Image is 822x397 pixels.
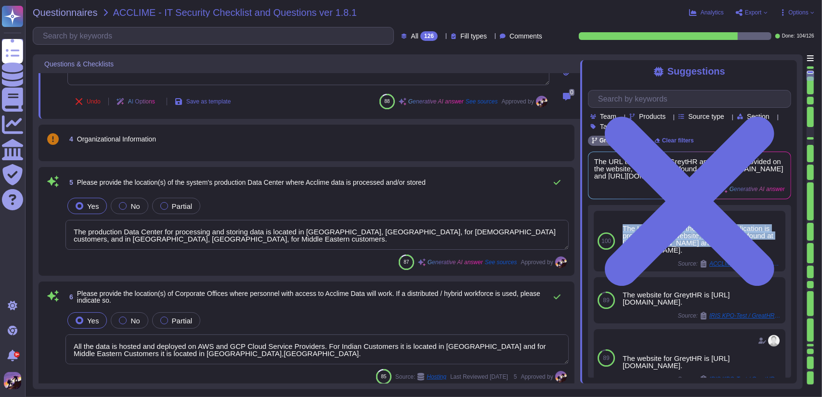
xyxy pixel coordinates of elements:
[4,372,21,389] img: user
[428,259,483,265] span: Generative AI answer
[113,8,357,17] span: ACCLIME - IT Security Checklist and Questions ver 1.8.1
[427,374,446,380] span: Hosting
[593,90,791,107] input: Search by keywords
[521,259,553,265] span: Approved by
[745,10,762,15] span: Export
[87,317,99,325] span: Yes
[65,220,569,250] textarea: The production Data Center for processing and storing data is located in [GEOGRAPHIC_DATA], [GEOG...
[77,179,426,186] span: Please provide the location(s) of the system's production Data Center where Acclime data is proce...
[186,99,231,104] span: Save as template
[555,256,567,268] img: user
[678,375,782,383] span: Source:
[65,294,73,300] span: 6
[689,9,724,16] button: Analytics
[502,99,534,104] span: Approved by
[408,99,464,104] span: Generative AI answer
[87,99,101,104] span: Undo
[65,179,73,186] span: 5
[77,290,540,304] span: Please provide the location(s) of Corporate Offices where personnel with access to Acclime Data w...
[381,374,386,379] span: 85
[782,34,795,38] span: Done:
[420,31,438,41] div: 126
[536,96,548,107] img: user
[65,334,569,364] textarea: All the data is hosted and deployed on AWS and GCP Cloud Service Providers. For Indian Customers ...
[709,376,782,382] span: IRIS KPO-Test / GreatHR Supplier Assurance Questionnaire GreytHr (002)
[701,10,724,15] span: Analytics
[512,374,517,380] span: 5
[44,61,114,67] span: Questions & Checklists
[601,238,611,244] span: 100
[797,34,814,38] span: 104 / 126
[2,370,28,391] button: user
[485,259,517,265] span: See sources
[509,33,542,39] span: Comments
[172,317,193,325] span: Partial
[768,335,780,346] img: user
[466,99,498,104] span: See sources
[603,297,609,303] span: 89
[167,92,239,111] button: Save as template
[395,373,446,381] span: Source:
[450,374,508,380] span: Last Reviewed [DATE]
[521,374,553,380] span: Approved by
[77,135,156,143] span: Organizational Information
[130,202,140,210] span: No
[569,89,574,96] span: 0
[384,99,390,104] span: 88
[623,355,782,369] div: The website for GreytHR is [URL][DOMAIN_NAME].
[460,33,487,39] span: Fill types
[404,259,409,265] span: 87
[65,136,73,142] span: 4
[555,371,567,383] img: user
[411,33,418,39] span: All
[603,355,609,361] span: 89
[33,8,98,17] span: Questionnaires
[14,352,20,358] div: 9+
[172,202,193,210] span: Partial
[87,202,99,210] span: Yes
[38,27,393,44] input: Search by keywords
[789,10,809,15] span: Options
[67,92,108,111] button: Undo
[128,99,155,104] span: AI Options
[130,317,140,325] span: No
